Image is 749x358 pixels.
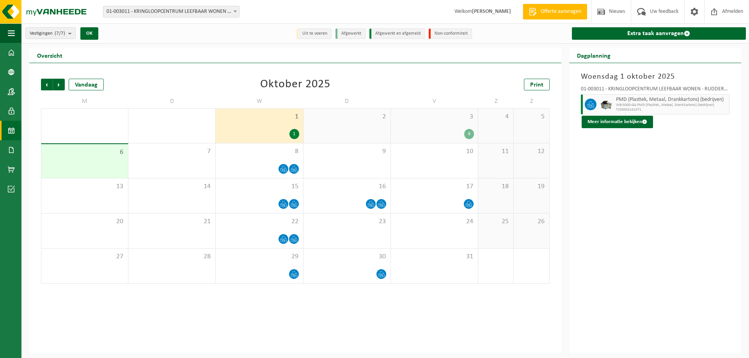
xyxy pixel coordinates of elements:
li: Afgewerkt en afgemeld [369,28,425,39]
span: 28 [132,252,211,261]
a: Extra taak aanvragen [572,27,746,40]
span: 16 [307,182,387,191]
div: Vandaag [69,79,104,90]
button: OK [80,27,98,40]
span: 18 [482,182,509,191]
span: 17 [395,182,474,191]
span: Offerte aanvragen [539,8,583,16]
div: 1 [289,129,299,139]
span: 1 [220,113,299,121]
span: 8 [220,147,299,156]
span: WB-5000-GA PMD (Plastiek, Metaal, Drankkartons) (bedrijven) [616,103,727,108]
div: 01-003011 - KRINGLOOPCENTRUM LEEFBAAR WONEN - RUDDERVOORDE [581,86,729,94]
span: 30 [307,252,387,261]
span: 7 [132,147,211,156]
span: 23 [307,217,387,226]
li: Uit te voeren [296,28,332,39]
h3: Woensdag 1 oktober 2025 [581,71,729,83]
div: 6 [464,129,474,139]
a: Offerte aanvragen [523,4,587,19]
span: 29 [220,252,299,261]
img: WB-5000-GAL-GY-01 [600,99,612,110]
span: 24 [395,217,474,226]
td: Z [514,94,549,108]
span: 01-003011 - KRINGLOOPCENTRUM LEEFBAAR WONEN - RUDDERVOORDE [103,6,239,17]
a: Print [524,79,550,90]
span: 3 [395,113,474,121]
td: D [128,94,216,108]
span: 9 [307,147,387,156]
span: 10 [395,147,474,156]
li: Afgewerkt [335,28,366,39]
count: (7/7) [55,31,65,36]
span: 13 [45,182,124,191]
span: 14 [132,182,211,191]
td: V [391,94,478,108]
li: Non-conformiteit [429,28,472,39]
span: 01-003011 - KRINGLOOPCENTRUM LEEFBAAR WONEN - RUDDERVOORDE [103,6,240,18]
span: 20 [45,217,124,226]
td: Z [478,94,514,108]
td: W [216,94,303,108]
span: Vestigingen [30,28,65,39]
span: 19 [518,182,545,191]
span: Print [530,82,543,88]
span: 15 [220,182,299,191]
span: 5 [518,113,545,121]
span: 31 [395,252,474,261]
span: 11 [482,147,509,156]
span: 4 [482,113,509,121]
div: Oktober 2025 [260,79,330,90]
strong: [PERSON_NAME] [472,9,511,14]
span: 6 [45,148,124,157]
span: 26 [518,217,545,226]
span: 21 [132,217,211,226]
button: Vestigingen(7/7) [25,27,76,39]
span: Vorige [41,79,53,90]
span: Volgende [53,79,65,90]
button: Meer informatie bekijken [582,116,653,128]
td: M [41,94,128,108]
span: 22 [220,217,299,226]
span: 2 [307,113,387,121]
td: D [304,94,391,108]
span: 12 [518,147,545,156]
span: T250002141371 [616,108,727,112]
span: 27 [45,252,124,261]
h2: Overzicht [29,48,70,63]
span: 25 [482,217,509,226]
h2: Dagplanning [569,48,618,63]
span: PMD (Plastiek, Metaal, Drankkartons) (bedrijven) [616,97,727,103]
